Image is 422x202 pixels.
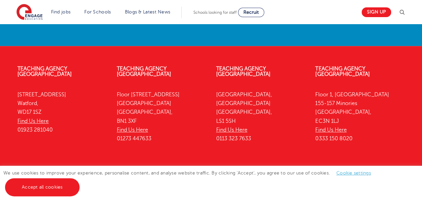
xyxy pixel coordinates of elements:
a: Find Us Here [315,127,346,133]
a: Blogs & Latest News [125,9,171,14]
a: Find Us Here [117,127,148,133]
p: [GEOGRAPHIC_DATA], [GEOGRAPHIC_DATA] [GEOGRAPHIC_DATA], LS1 5SH 0113 323 7633 [216,90,306,143]
a: Find Us Here [216,127,247,133]
img: Engage Education [16,4,43,21]
a: Accept all cookies [5,178,80,196]
a: Find Us Here [17,118,49,124]
a: Teaching Agency [GEOGRAPHIC_DATA] [315,66,370,77]
p: Floor 1, [GEOGRAPHIC_DATA] 155-157 Minories [GEOGRAPHIC_DATA], EC3N 1LJ 0333 150 8020 [315,90,405,143]
a: Sign up [362,7,391,17]
a: Teaching Agency [GEOGRAPHIC_DATA] [216,66,271,77]
span: We use cookies to improve your experience, personalise content, and analyse website traffic. By c... [3,170,378,190]
a: Teaching Agency [GEOGRAPHIC_DATA] [117,66,171,77]
a: Recruit [238,8,264,17]
p: Floor [STREET_ADDRESS] [GEOGRAPHIC_DATA] [GEOGRAPHIC_DATA], BN1 3XF 01273 447633 [117,90,206,143]
a: Find jobs [51,9,71,14]
span: Schools looking for staff [193,10,237,15]
span: Recruit [243,10,259,15]
a: Teaching Agency [GEOGRAPHIC_DATA] [17,66,72,77]
a: For Schools [84,9,111,14]
a: Cookie settings [336,170,371,175]
p: [STREET_ADDRESS] Watford, WD17 1SZ 01923 281040 [17,90,107,134]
